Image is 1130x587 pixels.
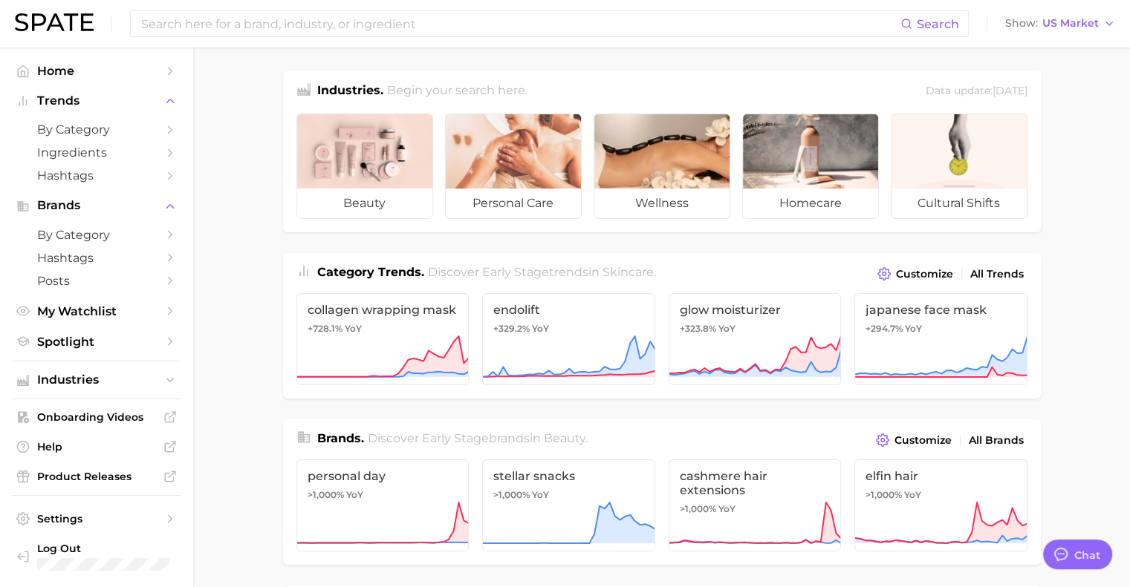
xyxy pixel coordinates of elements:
span: My Watchlist [37,304,156,318]
a: cultural shifts [891,114,1027,219]
a: Onboarding Videos [12,406,181,428]
span: +329.2% [493,323,530,334]
a: All Brands [965,430,1027,450]
span: Onboarding Videos [37,410,156,424]
img: SPATE [15,13,94,31]
span: Show [1005,19,1038,27]
span: All Brands [969,434,1024,447]
span: +294.7% [866,323,903,334]
span: Trends [37,94,156,108]
span: >1,000% [493,489,530,500]
a: cashmere hair extensions>1,000% YoY [669,459,842,551]
span: YoY [905,323,922,335]
span: endolift [493,303,644,317]
a: Hashtags [12,246,181,269]
span: >1,000% [866,489,902,500]
a: Product Releases [12,465,181,488]
a: by Category [12,118,181,141]
span: Settings [37,512,156,525]
input: Search here for a brand, industry, or ingredient [140,11,900,36]
a: Settings [12,508,181,530]
span: Discover Early Stage trends in . [428,265,656,279]
span: beauty [297,188,432,218]
a: personal care [445,114,582,219]
span: Log Out [37,542,169,555]
span: Brands . [317,431,364,445]
span: Category Trends . [317,265,424,279]
button: Trends [12,90,181,112]
span: by Category [37,228,156,242]
button: Industries [12,369,181,391]
a: Ingredients [12,141,181,164]
a: by Category [12,223,181,246]
span: +728.1% [308,323,342,334]
a: Posts [12,269,181,292]
span: stellar snacks [493,469,644,483]
a: elfin hair>1,000% YoY [854,459,1027,551]
span: skincare [603,265,654,279]
a: collagen wrapping mask+728.1% YoY [296,293,470,385]
div: Data update: [DATE] [926,82,1027,102]
button: ShowUS Market [1001,14,1119,33]
span: Customize [896,268,953,281]
a: personal day>1,000% YoY [296,459,470,551]
span: Search [917,17,959,31]
span: by Category [37,122,156,137]
span: YoY [718,323,736,335]
span: cultural shifts [892,188,1027,218]
a: All Trends [967,264,1027,284]
span: Industries [37,373,156,387]
span: All Trends [970,268,1024,281]
span: beauty [544,431,585,445]
span: >1,000% [680,503,716,514]
a: My Watchlist [12,300,181,323]
span: elfin hair [866,469,1016,483]
span: collagen wrapping mask [308,303,458,317]
span: Hashtags [37,251,156,265]
a: glow moisturizer+323.8% YoY [669,293,842,385]
a: beauty [296,114,433,219]
span: Customize [894,434,952,447]
span: Hashtags [37,168,156,183]
span: YoY [718,503,736,515]
span: personal care [446,188,581,218]
span: Help [37,440,156,453]
a: Help [12,436,181,458]
a: endolift+329.2% YoY [482,293,655,385]
span: Brands [37,199,156,212]
span: Home [37,64,156,78]
a: homecare [742,114,879,219]
span: wellness [594,188,730,218]
span: Ingredients [37,145,156,160]
a: Hashtags [12,164,181,187]
span: personal day [308,469,458,483]
button: Customize [872,430,955,450]
span: Discover Early Stage brands in . [368,431,588,445]
span: japanese face mask [866,303,1016,317]
span: homecare [743,188,878,218]
span: US Market [1042,19,1099,27]
a: Home [12,59,181,82]
span: YoY [532,489,549,501]
a: Log out. Currently logged in with e-mail ltal@gattefossecorp.com. [12,537,181,575]
a: stellar snacks>1,000% YoY [482,459,655,551]
span: Spotlight [37,335,156,349]
span: YoY [532,323,549,335]
h2: Begin your search here. [387,82,527,102]
button: Customize [874,263,956,284]
span: YoY [346,489,363,501]
span: Product Releases [37,470,156,483]
button: Brands [12,194,181,217]
span: YoY [904,489,921,501]
a: wellness [594,114,730,219]
h1: Industries. [317,82,383,102]
span: YoY [345,323,362,335]
span: >1,000% [308,489,344,500]
a: japanese face mask+294.7% YoY [854,293,1027,385]
span: Posts [37,274,156,288]
span: cashmere hair extensions [680,469,831,497]
span: glow moisturizer [680,303,831,317]
a: Spotlight [12,330,181,353]
span: +323.8% [680,323,716,334]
